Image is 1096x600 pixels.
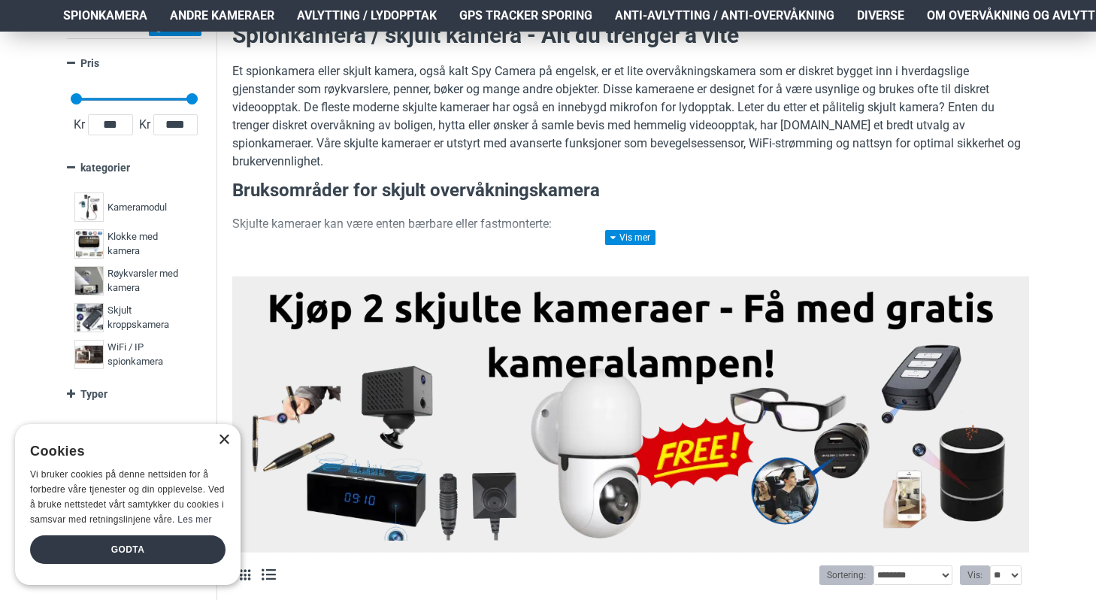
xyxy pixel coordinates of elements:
span: Røykvarsler med kamera [107,266,190,295]
span: Klokke med kamera [107,229,190,259]
p: Skjulte kameraer kan være enten bærbare eller fastmonterte: [232,215,1029,233]
span: Vi bruker cookies på denne nettsiden for å forbedre våre tjenester og din opplevelse. Ved å bruke... [30,469,225,524]
img: Kjøp 2 skjulte kameraer – Få med gratis kameralampe! [244,284,1018,541]
img: Røykvarsler med kamera [74,266,104,295]
a: Les mer, opens a new window [177,514,211,525]
span: Kr [136,116,153,134]
p: Et spionkamera eller skjult kamera, også kalt Spy Camera på engelsk, er et lite overvåkningskamer... [232,62,1029,171]
span: Spionkamera [63,7,147,25]
span: Kr [71,116,88,134]
li: Disse kan tas med overalt og brukes til skjult filming i situasjoner der diskresjon er nødvendig ... [262,241,1029,277]
label: Sortering: [819,565,873,585]
span: Diverse [857,7,904,25]
a: Pris [67,50,201,77]
div: Cookies [30,435,216,468]
span: WiFi / IP spionkamera [107,340,190,369]
span: Avlytting / Lydopptak [297,7,437,25]
h3: Bruksområder for skjult overvåkningskamera [232,178,1029,204]
div: Godta [30,535,226,564]
a: kategorier [67,155,201,181]
label: Vis: [960,565,990,585]
span: Anti-avlytting / Anti-overvåkning [615,7,834,25]
div: Close [218,435,229,446]
a: Typer [67,381,201,408]
span: GPS Tracker Sporing [459,7,592,25]
img: WiFi / IP spionkamera [74,340,104,369]
span: Kameramodul [107,200,167,215]
h2: Spionkamera / skjult kamera - Alt du trenger å vite [232,20,1029,51]
img: Skjult kroppskamera [74,303,104,332]
span: Skjult kroppskamera [107,303,190,332]
span: Andre kameraer [170,7,274,25]
img: Klokke med kamera [74,229,104,259]
img: Kameramodul [74,192,104,222]
strong: Bærbare spionkameraer: [262,242,399,256]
